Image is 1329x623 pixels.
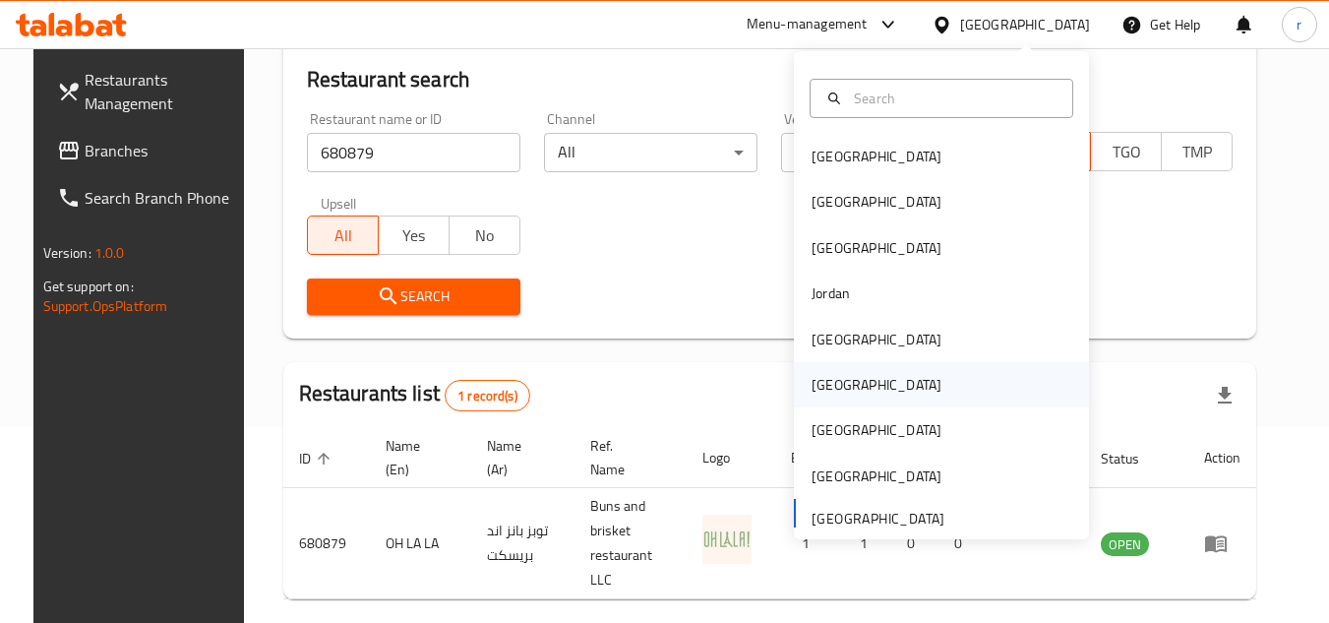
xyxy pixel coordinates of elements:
[370,488,471,599] td: OH LA LA
[775,428,844,488] th: Branches
[1201,372,1248,419] div: Export file
[812,191,941,213] div: [GEOGRAPHIC_DATA]
[1188,428,1256,488] th: Action
[812,374,941,396] div: [GEOGRAPHIC_DATA]
[747,13,868,36] div: Menu-management
[574,488,687,599] td: Buns and brisket restaurant LLC
[1101,447,1165,470] span: Status
[299,447,336,470] span: ID
[1101,532,1149,556] div: OPEN
[812,146,941,167] div: [GEOGRAPHIC_DATA]
[446,387,529,405] span: 1 record(s)
[299,379,530,411] h2: Restaurants list
[307,133,520,172] input: Search for restaurant name or ID..
[323,284,505,309] span: Search
[283,488,370,599] td: 680879
[812,237,941,259] div: [GEOGRAPHIC_DATA]
[891,488,938,599] td: 0
[775,488,844,599] td: 1
[85,186,240,210] span: Search Branch Phone
[387,221,442,250] span: Yes
[1099,138,1154,166] span: TGO
[94,240,125,266] span: 1.0.0
[1161,132,1233,171] button: TMP
[445,380,530,411] div: Total records count
[43,274,134,299] span: Get support on:
[846,88,1060,109] input: Search
[590,434,663,481] span: Ref. Name
[812,282,850,304] div: Jordan
[307,65,1234,94] h2: Restaurant search
[1101,533,1149,556] span: OPEN
[812,329,941,350] div: [GEOGRAPHIC_DATA]
[1297,14,1301,35] span: r
[1090,132,1162,171] button: TGO
[85,139,240,162] span: Branches
[307,216,379,255] button: All
[844,488,891,599] td: 1
[812,466,941,487] div: [GEOGRAPHIC_DATA]
[487,434,551,481] span: Name (Ar)
[812,419,941,441] div: [GEOGRAPHIC_DATA]
[960,14,1090,35] div: [GEOGRAPHIC_DATA]
[457,221,513,250] span: No
[702,515,752,564] img: OH LA LA
[41,127,256,174] a: Branches
[41,56,256,127] a: Restaurants Management
[471,488,574,599] td: توبز بانز اند بريسكت
[43,240,91,266] span: Version:
[378,216,450,255] button: Yes
[85,68,240,115] span: Restaurants Management
[283,428,1257,599] table: enhanced table
[321,196,357,210] label: Upsell
[544,133,757,172] div: All
[938,488,986,599] td: 0
[386,434,448,481] span: Name (En)
[1204,531,1240,555] div: Menu
[41,174,256,221] a: Search Branch Phone
[316,221,371,250] span: All
[307,279,520,315] button: Search
[781,133,995,172] div: All
[43,293,168,319] a: Support.OpsPlatform
[687,428,775,488] th: Logo
[449,216,520,255] button: No
[1170,138,1225,166] span: TMP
